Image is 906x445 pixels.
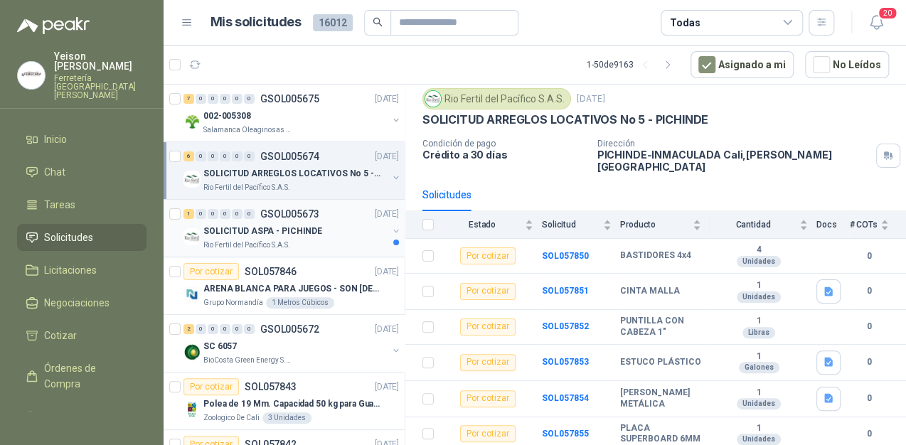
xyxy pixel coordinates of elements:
[422,139,586,149] p: Condición de pago
[620,423,701,445] b: PLACA SUPERBOARD 6MM
[710,220,796,230] span: Cantidad
[542,357,589,367] a: SOL057853
[737,256,781,267] div: Unidades
[183,151,194,161] div: 6
[220,94,230,104] div: 0
[208,209,218,219] div: 0
[863,10,889,36] button: 20
[17,17,90,34] img: Logo peakr
[208,94,218,104] div: 0
[442,211,542,239] th: Estado
[710,280,808,291] b: 1
[208,324,218,334] div: 0
[196,151,206,161] div: 0
[244,94,255,104] div: 0
[44,328,77,343] span: Cotizar
[710,316,808,327] b: 1
[542,220,600,230] span: Solicitud
[737,434,781,445] div: Unidades
[375,208,399,221] p: [DATE]
[710,387,808,399] b: 1
[805,51,889,78] button: No Leídos
[54,74,146,100] p: Ferretería [GEOGRAPHIC_DATA][PERSON_NAME]
[54,51,146,71] p: Yeison [PERSON_NAME]
[203,397,380,411] p: Polea de 19 Mm. Capacidad 50 kg para Guaya. Cable O [GEOGRAPHIC_DATA]
[17,322,146,349] a: Cotizar
[670,15,700,31] div: Todas
[203,225,322,238] p: SOLICITUD ASPA - PICHINDE
[710,351,808,363] b: 1
[203,282,380,296] p: ARENA BLANCA PARA JUEGOS - SON [DEMOGRAPHIC_DATA].31 METROS CUBICOS
[597,149,870,173] p: PICHINDE-INMACULADA Cali , [PERSON_NAME][GEOGRAPHIC_DATA]
[210,12,302,33] h1: Mis solicitudes
[232,94,243,104] div: 0
[737,398,781,409] div: Unidades
[44,295,110,311] span: Negociaciones
[442,220,522,230] span: Estado
[260,324,319,334] p: GSOL005672
[542,429,589,439] a: SOL057855
[542,211,620,239] th: Solicitud
[620,357,701,368] b: ESTUCO PLÁSTICO
[183,321,402,366] a: 2 0 0 0 0 0 GSOL005672[DATE] Company LogoSC 6057BioCosta Green Energy S.A.S
[849,427,889,441] b: 0
[17,403,146,430] a: Remisiones
[542,286,589,296] a: SOL057851
[196,94,206,104] div: 0
[620,387,701,409] b: [PERSON_NAME] METÁLICA
[244,209,255,219] div: 0
[196,324,206,334] div: 0
[313,14,353,31] span: 16012
[849,392,889,405] b: 0
[878,6,897,20] span: 20
[244,324,255,334] div: 0
[220,324,230,334] div: 0
[849,320,889,333] b: 0
[17,355,146,397] a: Órdenes de Compra
[203,109,251,123] p: 002-005308
[542,251,589,261] a: SOL057850
[260,94,319,104] p: GSOL005675
[203,412,260,424] p: Zoologico De Cali
[620,250,691,262] b: BASTIDORES 4x4
[183,263,239,280] div: Por cotizar
[425,91,441,107] img: Company Logo
[849,250,889,263] b: 0
[422,88,571,109] div: Rio Fertil del Pacífico S.A.S.
[542,321,589,331] a: SOL057852
[44,164,65,180] span: Chat
[17,289,146,316] a: Negociaciones
[17,126,146,153] a: Inicio
[183,94,194,104] div: 7
[460,425,516,442] div: Por cotizar
[183,205,402,251] a: 1 0 0 0 0 0 GSOL005673[DATE] Company LogoSOLICITUD ASPA - PICHINDERio Fertil del Pacífico S.A.S.
[17,191,146,218] a: Tareas
[164,257,405,315] a: Por cotizarSOL057846[DATE] Company LogoARENA BLANCA PARA JUEGOS - SON [DEMOGRAPHIC_DATA].31 METRO...
[620,211,710,239] th: Producto
[375,323,399,336] p: [DATE]
[44,197,75,213] span: Tareas
[422,149,586,161] p: Crédito a 30 días
[203,182,290,193] p: Rio Fertil del Pacífico S.A.S.
[577,92,605,106] p: [DATE]
[17,224,146,251] a: Solicitudes
[620,286,680,297] b: CINTA MALLA
[203,340,237,353] p: SC 6057
[542,393,589,403] a: SOL057854
[460,354,516,371] div: Por cotizar
[183,228,201,245] img: Company Logo
[245,382,297,392] p: SOL057843
[203,297,263,309] p: Grupo Normandía
[208,151,218,161] div: 0
[375,265,399,279] p: [DATE]
[183,148,402,193] a: 6 0 0 0 0 0 GSOL005674[DATE] Company LogoSOLICITUD ARREGLOS LOCATIVOS No 5 - PICHINDERio Fertil d...
[183,286,201,303] img: Company Logo
[203,167,380,181] p: SOLICITUD ARREGLOS LOCATIVOS No 5 - PICHINDE
[203,124,293,136] p: Salamanca Oleaginosas SAS
[742,327,775,338] div: Libras
[460,390,516,407] div: Por cotizar
[44,262,97,278] span: Licitaciones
